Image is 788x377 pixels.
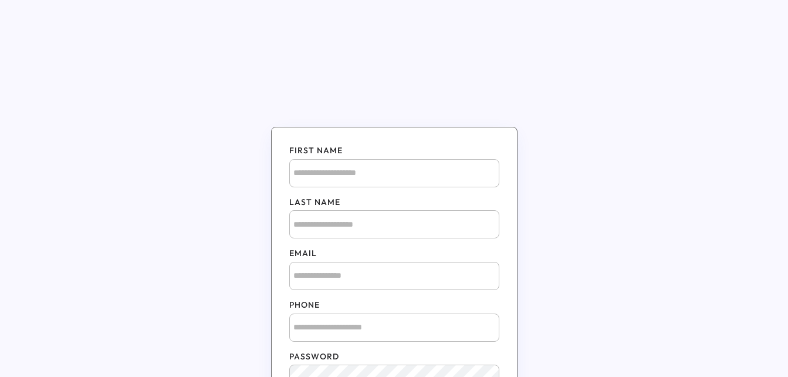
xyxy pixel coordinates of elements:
[289,197,499,208] div: LAST NAME
[371,47,418,108] img: Hearsight logo
[289,145,499,157] div: FIRST NAME
[289,351,499,363] div: PASSWORD
[289,248,499,260] div: EMAIL
[289,299,499,311] div: PHONE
